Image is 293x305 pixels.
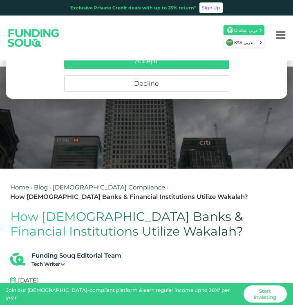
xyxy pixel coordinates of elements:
[31,260,121,268] div: Tech Writer
[6,287,240,301] div: Join our [DEMOGRAPHIC_DATA]-compliant platform & earn regular income up to 26%* per year
[10,252,25,267] img: Blog Author
[10,209,283,239] h1: How [DEMOGRAPHIC_DATA] Banks & Financial Institutions Utilize Wakalah?
[268,19,293,51] button: Menu
[64,75,229,92] button: Decline
[199,2,223,13] a: Sign Up
[226,39,233,46] img: SA Flag
[234,27,259,33] span: Global عربي
[1,21,66,54] img: Logo
[34,183,48,191] a: Blog
[70,4,196,11] div: Exclusive Private Credit deals with up to 23% return*
[18,276,39,285] span: [DATE]
[10,192,248,202] div: How [DEMOGRAPHIC_DATA] Banks & Financial Institutions Utilize Wakalah?
[227,27,233,33] img: SA Flag
[244,285,287,303] a: Start investing
[53,183,165,191] a: [DEMOGRAPHIC_DATA] Compliance
[31,251,121,260] div: Funding Souq Editorial Team
[64,53,229,69] button: Accept
[10,183,29,191] a: Home
[234,40,259,46] span: KSA عربي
